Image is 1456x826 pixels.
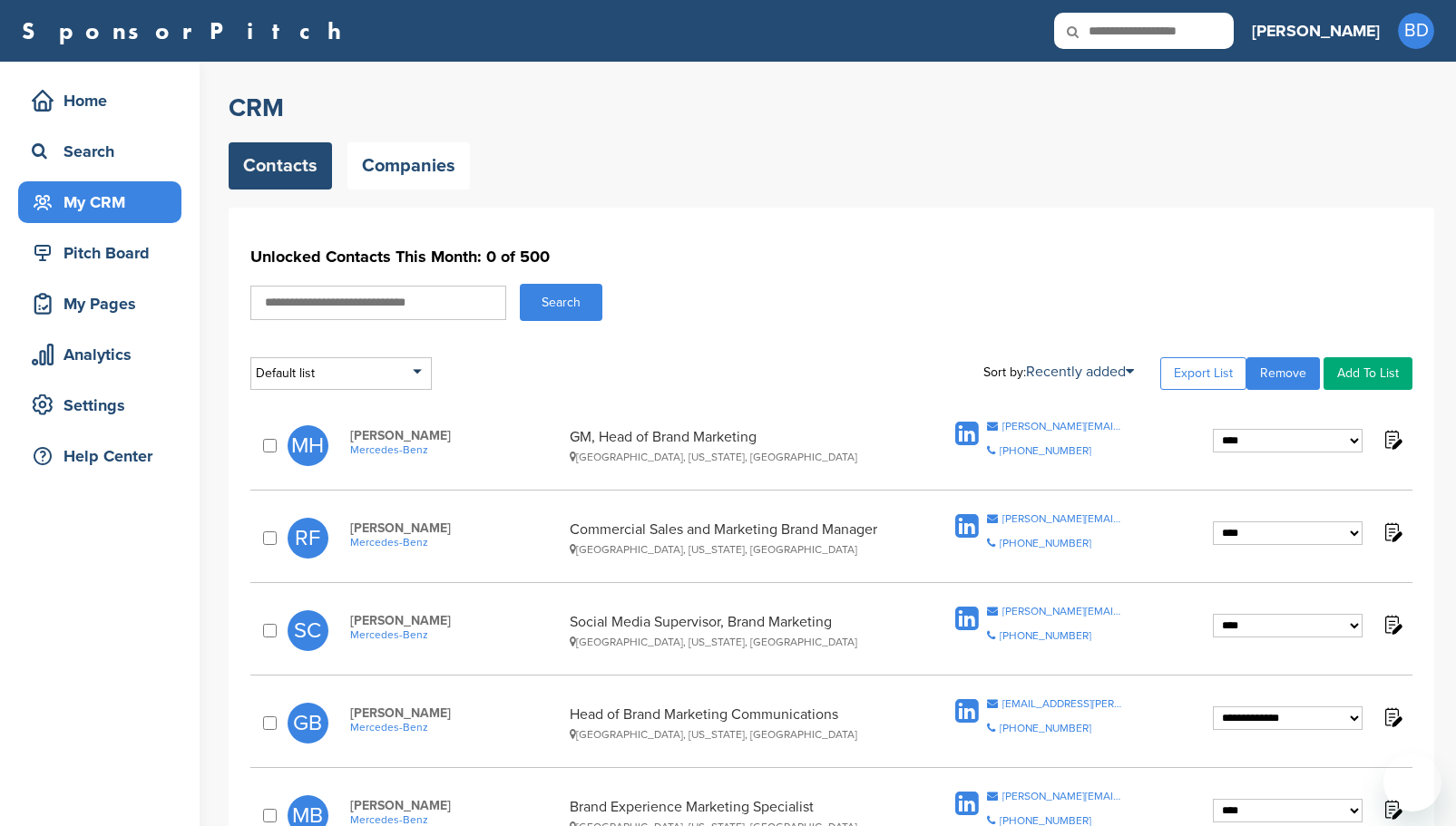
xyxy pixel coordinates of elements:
div: [PHONE_NUMBER] [1000,538,1091,549]
div: [PERSON_NAME][EMAIL_ADDRESS][PERSON_NAME][DOMAIN_NAME] [1002,421,1123,432]
a: Settings [18,384,181,426]
h3: [PERSON_NAME] [1252,18,1380,44]
a: Mercedes-Benz [350,813,561,826]
a: Help Center [18,435,181,477]
img: Notes [1381,520,1403,543]
div: Head of Brand Marketing Communications [570,705,900,741]
div: GM, Head of Brand Marketing [570,428,900,463]
a: Pitch Board [18,232,181,274]
span: [PERSON_NAME] [350,705,561,721]
span: BD [1398,13,1434,49]
button: Search [520,284,602,321]
h2: CRM [229,92,1434,124]
div: [GEOGRAPHIC_DATA], [US_STATE], [GEOGRAPHIC_DATA] [570,636,900,648]
a: Mercedes-Benz [350,628,561,641]
h1: Unlocked Contacts This Month: 0 of 500 [250,240,1412,273]
a: Companies [347,142,470,189]
span: [PERSON_NAME] [350,428,561,443]
img: Notes [1381,613,1403,636]
a: [PERSON_NAME] [1252,11,1380,51]
span: MH [288,425,328,466]
div: [PERSON_NAME][EMAIL_ADDRESS][PERSON_NAME][DOMAIN_NAME] [1002,606,1123,617]
div: [PERSON_NAME][EMAIL_ADDRESS][PERSON_NAME][DOMAIN_NAME] [1002,513,1123,524]
img: Notes [1381,428,1403,451]
a: Search [18,131,181,172]
div: Commercial Sales and Marketing Brand Manager [570,520,900,556]
div: My CRM [27,186,181,219]
a: Mercedes-Benz [350,443,561,456]
div: Home [27,84,181,117]
div: [EMAIL_ADDRESS][PERSON_NAME][DOMAIN_NAME] [1002,698,1123,709]
a: Mercedes-Benz [350,536,561,549]
a: Home [18,80,181,121]
span: [PERSON_NAME] [350,798,561,813]
a: Recently added [1026,363,1134,381]
span: SC [288,610,328,651]
a: My CRM [18,181,181,223]
a: SponsorPitch [22,19,353,43]
a: Contacts [229,142,332,189]
div: Settings [27,389,181,422]
div: [PERSON_NAME][EMAIL_ADDRESS][PERSON_NAME][DOMAIN_NAME] [1002,791,1123,802]
span: [PERSON_NAME] [350,613,561,628]
span: [PERSON_NAME] [350,520,561,536]
div: [PHONE_NUMBER] [1000,630,1091,641]
div: [GEOGRAPHIC_DATA], [US_STATE], [GEOGRAPHIC_DATA] [570,451,900,463]
div: Analytics [27,338,181,371]
a: Mercedes-Benz [350,721,561,734]
iframe: Button to launch messaging window [1383,753,1441,811]
div: Help Center [27,440,181,472]
div: [GEOGRAPHIC_DATA], [US_STATE], [GEOGRAPHIC_DATA] [570,728,900,741]
div: [PHONE_NUMBER] [1000,723,1091,734]
div: Pitch Board [27,237,181,269]
div: My Pages [27,287,181,320]
a: Analytics [18,334,181,375]
div: Default list [250,357,432,390]
a: My Pages [18,283,181,325]
div: Social Media Supervisor, Brand Marketing [570,613,900,648]
span: GB [288,703,328,743]
div: [PHONE_NUMBER] [1000,815,1091,826]
img: Notes [1381,798,1403,821]
a: Add To List [1324,357,1412,390]
div: [GEOGRAPHIC_DATA], [US_STATE], [GEOGRAPHIC_DATA] [570,543,900,556]
img: Notes [1381,705,1403,728]
div: [PHONE_NUMBER] [1000,445,1091,456]
div: Search [27,135,181,168]
a: Remove [1246,357,1320,390]
a: Export List [1160,357,1246,390]
span: RF [288,518,328,559]
div: Sort by: [983,364,1134,379]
